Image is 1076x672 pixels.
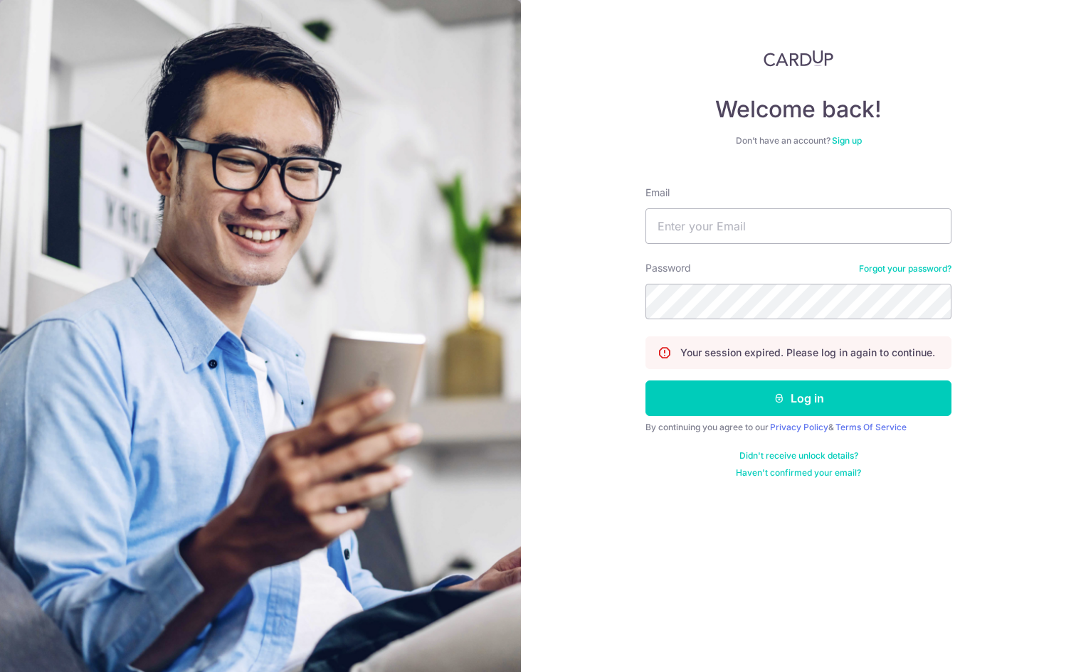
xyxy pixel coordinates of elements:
[645,380,951,416] button: Log in
[680,346,935,360] p: Your session expired. Please log in again to continue.
[764,50,833,67] img: CardUp Logo
[645,186,670,200] label: Email
[835,422,907,432] a: Terms Of Service
[770,422,828,432] a: Privacy Policy
[859,263,951,274] a: Forgot your password?
[645,422,951,433] div: By continuing you agree to our &
[832,135,862,146] a: Sign up
[645,261,691,275] label: Password
[739,450,858,462] a: Didn't receive unlock details?
[645,135,951,146] div: Don’t have an account?
[645,95,951,124] h4: Welcome back!
[645,208,951,244] input: Enter your Email
[736,467,861,479] a: Haven't confirmed your email?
